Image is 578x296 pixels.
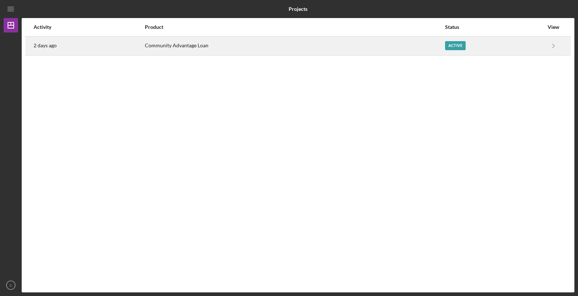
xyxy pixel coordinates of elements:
text: C [10,283,12,287]
div: Status [445,24,544,30]
div: Community Advantage Loan [145,37,444,55]
div: Activity [34,24,144,30]
time: 2025-10-13 22:23 [34,43,57,48]
b: Projects [289,6,307,12]
div: Product [145,24,444,30]
button: C [4,278,18,292]
div: Active [445,41,466,50]
div: View [544,24,562,30]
